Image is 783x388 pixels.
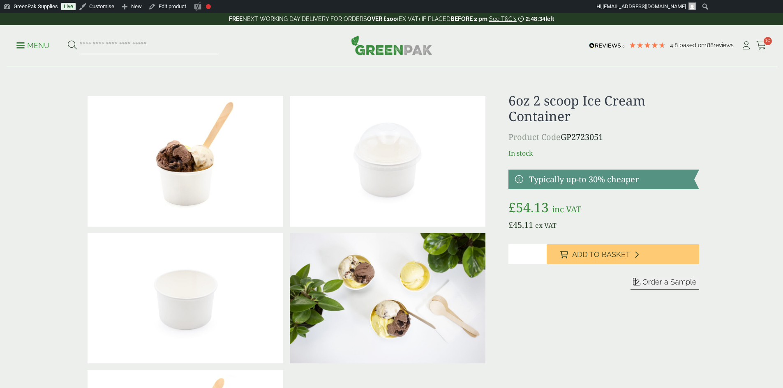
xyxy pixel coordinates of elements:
[367,16,397,22] strong: OVER £100
[642,278,697,286] span: Order a Sample
[508,148,699,158] p: In stock
[704,42,714,48] span: 188
[508,198,549,216] bdi: 54.13
[679,42,704,48] span: Based on
[88,233,283,364] img: 6oz 2 Scoop Ice Cream Container
[629,41,666,49] div: 4.79 Stars
[589,43,625,48] img: REVIEWS.io
[670,42,679,48] span: 4.8
[572,250,630,259] span: Add to Basket
[508,131,561,142] span: Product Code
[229,16,243,22] strong: FREE
[16,41,50,49] a: Menu
[16,41,50,51] p: Menu
[714,42,734,48] span: reviews
[508,131,699,143] p: GP2723051
[206,4,211,9] div: Focus keyphrase not set
[88,96,283,227] img: 6oz 2 Scoop Ice Cream Container With Ice Cream
[552,204,581,215] span: inc VAT
[290,233,485,364] img: Ice Cream Scoop Containers Lifestyle 2
[756,39,767,52] a: 10
[61,3,76,10] a: Live
[741,41,751,50] i: My Account
[489,16,517,22] a: See T&C's
[631,277,699,290] button: Order a Sample
[545,16,554,22] span: left
[508,219,533,230] bdi: 45.11
[764,37,772,45] span: 10
[450,16,487,22] strong: BEFORE 2 pm
[535,221,557,230] span: ex VAT
[351,35,432,55] img: GreenPak Supplies
[547,244,699,264] button: Add to Basket
[756,41,767,50] i: Cart
[508,219,513,230] span: £
[508,198,516,216] span: £
[603,3,686,9] span: [EMAIL_ADDRESS][DOMAIN_NAME]
[508,93,699,124] h1: 6oz 2 scoop Ice Cream Container
[526,16,545,22] span: 2:48:34
[290,96,485,227] img: 6oz 2 Scoop Ice Cream Container With Lid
